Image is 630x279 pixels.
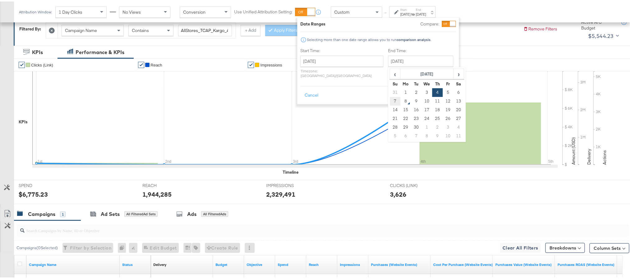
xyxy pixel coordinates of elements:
[453,130,464,139] td: 11
[183,8,206,13] span: Conversion
[410,10,416,15] strong: to
[401,130,411,139] td: 6
[411,87,422,95] td: 2
[59,8,82,13] span: 1 Day Clicks
[60,210,66,216] div: 1
[28,209,55,216] div: Campaigns
[422,87,432,95] td: 3
[401,87,411,95] td: 1
[401,67,454,78] th: [DATE]
[390,87,401,95] td: 31
[401,113,411,121] td: 22
[16,244,58,249] div: Campaigns ( 0 Selected)
[283,168,299,174] div: Timeline
[132,26,149,32] span: Contains
[247,261,273,266] a: Your campaign's objective.
[571,136,576,163] text: Amount (USD)
[248,60,254,66] a: ✔
[586,30,620,39] button: $5,544.23
[586,147,592,163] text: Delivery
[432,113,443,121] td: 25
[422,121,432,130] td: 1
[153,261,166,266] div: Delivery
[420,20,439,25] label: Compare:
[432,87,443,95] td: 4
[503,243,538,250] span: Clear All Filters
[19,25,41,30] div: Filtered By:
[142,181,189,187] span: REACH
[122,261,148,266] a: Shows the current state of your Ad Campaign.
[266,181,313,187] span: IMPRESSIONS
[411,104,422,113] td: 16
[411,121,422,130] td: 30
[153,261,166,266] a: Reflects the ability of your Ad Campaign to achieve delivery based on ad states, schedule and bud...
[300,88,323,99] button: Cancel
[500,241,541,251] button: Clear All Filters
[453,87,464,95] td: 6
[443,78,453,87] th: Fr
[443,130,453,139] td: 10
[523,25,557,30] button: Remove Filters
[432,78,443,87] th: Th
[432,121,443,130] td: 2
[187,209,197,216] div: Ads
[443,113,453,121] td: 26
[300,46,383,52] label: Start Time:
[151,61,162,66] span: Reach
[422,113,432,121] td: 24
[309,261,335,266] a: The number of people your ad was served to.
[118,241,129,251] div: 0
[411,78,422,87] th: Tu
[390,104,401,113] td: 14
[590,242,629,252] button: Column Sets
[432,130,443,139] td: 9
[201,210,228,215] div: All Filtered Ads
[76,47,124,54] div: Performance & KPIs
[234,7,293,13] label: Use Unified Attribution Setting:
[29,261,117,266] a: Your campaign name.
[278,261,304,266] a: The total amount spent to date.
[215,261,242,266] a: The maximum amount you're willing to spend on your ads, on average each day or over the lifetime ...
[411,113,422,121] td: 23
[453,78,464,87] th: Sa
[138,60,144,66] a: ✔
[65,26,97,32] span: Campaign Name
[432,104,443,113] td: 18
[400,6,410,10] label: Start:
[401,121,411,130] td: 29
[178,23,232,35] input: Enter a search term
[266,188,295,197] div: 2,329,491
[545,241,585,251] button: Breakdowns
[383,11,389,13] span: ↑
[31,61,53,66] span: Clicks (Link)
[453,95,464,104] td: 13
[453,104,464,113] td: 20
[19,117,28,123] div: KPIs
[401,78,411,87] th: Mo
[300,20,326,25] div: Date Ranges
[124,210,158,215] div: All Filtered Ad Sets
[19,181,65,187] span: SPEND
[19,188,48,197] div: $6,775.23
[388,46,456,52] label: End Time:
[411,130,422,139] td: 7
[422,78,432,87] th: We
[422,95,432,104] td: 10
[400,10,410,15] div: [DATE]
[411,95,422,104] td: 9
[443,95,453,104] td: 12
[32,47,43,54] div: KPIs
[397,36,431,40] strong: comparison analysis
[390,130,401,139] td: 5
[401,104,411,113] td: 15
[142,188,172,197] div: 1,944,285
[390,78,401,87] th: Su
[558,261,615,266] a: The total value of the purchase actions divided by spend tracked by your Custom Audience pixel on...
[454,68,464,77] span: ›
[433,261,493,266] a: The average cost for each purchase tracked by your Custom Audience pixel on your website after pe...
[371,261,428,266] a: The number of times a purchase was made tracked by your Custom Audience pixel on your website aft...
[25,220,573,232] input: Search Campaigns by Name, ID or Objective
[422,104,432,113] td: 17
[101,209,120,216] div: Ad Sets
[416,10,426,15] div: [DATE]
